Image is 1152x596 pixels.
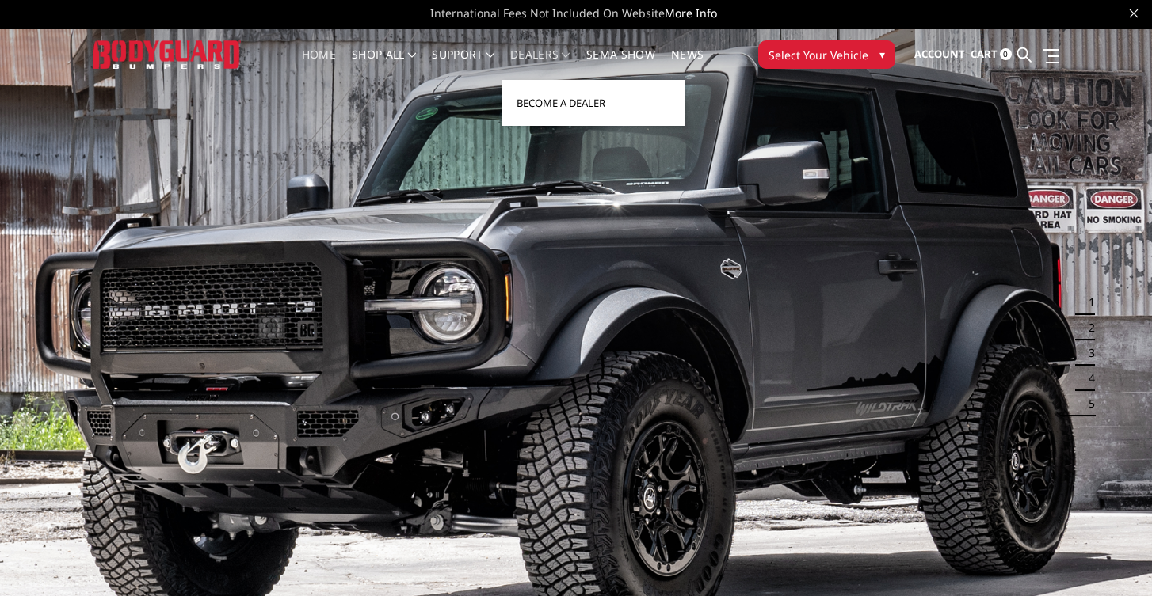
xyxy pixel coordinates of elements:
a: Support [432,49,494,80]
img: BODYGUARD BUMPERS [93,40,241,70]
a: More Info [665,6,717,21]
a: Become a Dealer [509,88,678,118]
button: 5 of 5 [1079,391,1095,416]
span: Select Your Vehicle [769,47,868,63]
span: Account [914,47,965,61]
button: 4 of 5 [1079,366,1095,391]
a: Cart 0 [971,33,1012,76]
a: shop all [352,49,416,80]
span: Cart [971,47,998,61]
a: Home [302,49,336,80]
a: Dealers [510,49,570,80]
span: 0 [1000,48,1012,60]
a: News [671,49,704,80]
a: Account [914,33,965,76]
button: 1 of 5 [1079,290,1095,315]
button: 3 of 5 [1079,340,1095,366]
button: 2 of 5 [1079,315,1095,340]
span: ▾ [879,46,885,63]
button: Select Your Vehicle [758,40,895,69]
a: SEMA Show [586,49,655,80]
